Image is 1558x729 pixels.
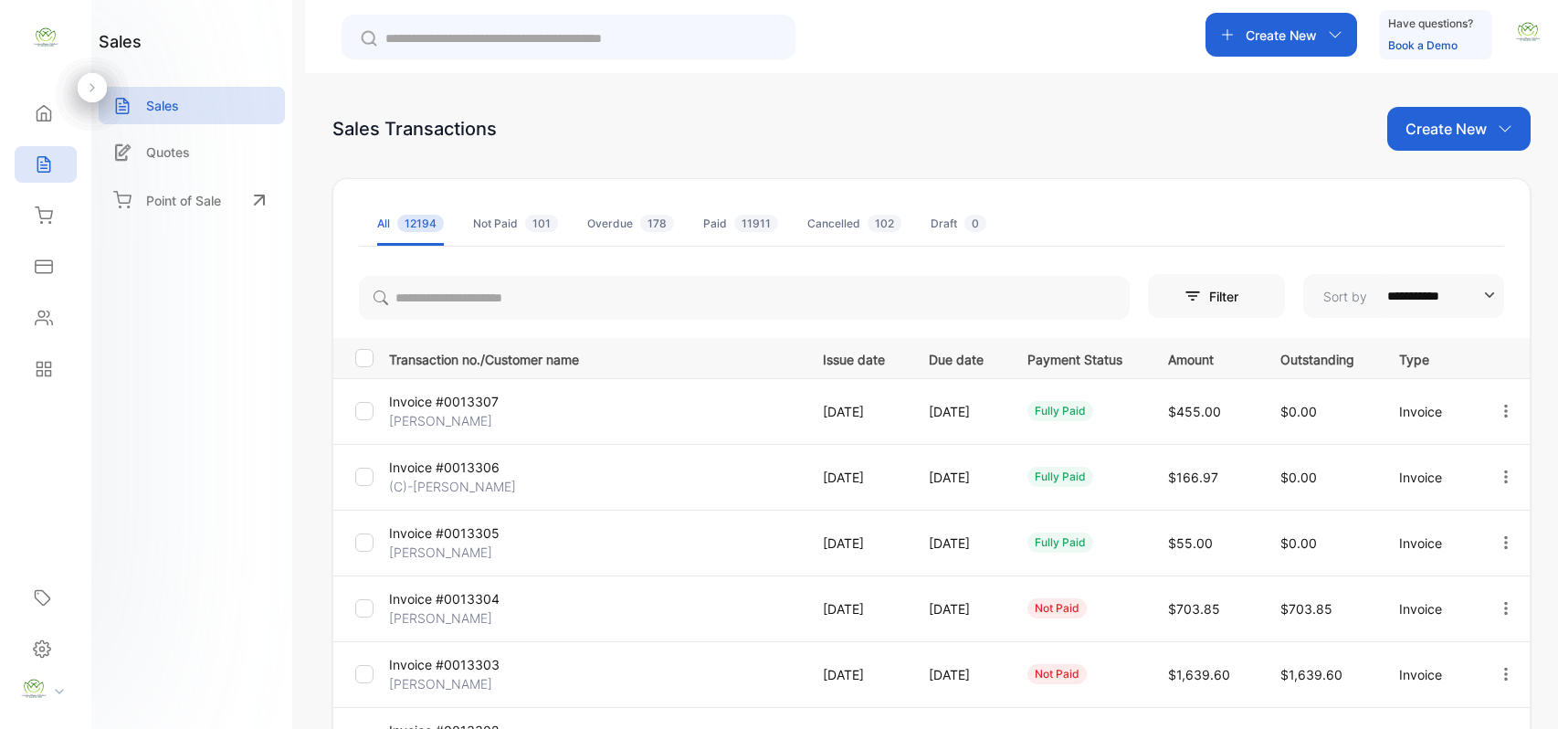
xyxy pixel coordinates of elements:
span: 102 [868,215,901,232]
p: [DATE] [929,402,990,421]
p: Create New [1246,26,1317,45]
p: Create New [1405,118,1487,140]
p: Sort by [1323,287,1367,306]
img: profile [20,675,47,703]
div: Cancelled [807,216,901,232]
button: Create New [1387,107,1531,151]
span: $55.00 [1168,535,1213,551]
p: Outstanding [1280,346,1362,369]
p: Have questions? [1388,15,1473,33]
p: Invoice [1399,599,1459,618]
p: Type [1399,346,1459,369]
p: Invoice #0013307 [389,392,526,411]
span: 101 [525,215,558,232]
span: $0.00 [1280,535,1317,551]
div: Draft [931,216,986,232]
p: Due date [929,346,990,369]
p: Transaction no./Customer name [389,346,800,369]
p: Invoice [1399,468,1459,487]
span: $0.00 [1280,470,1317,485]
a: Point of Sale [99,180,285,220]
div: All [377,216,444,232]
p: Issue date [823,346,891,369]
p: [DATE] [823,402,891,421]
a: Sales [99,87,285,124]
h1: sales [99,29,142,54]
div: Sales Transactions [332,115,497,143]
p: [DATE] [823,599,891,618]
div: Paid [703,216,778,232]
button: Sort by [1303,274,1504,318]
span: $1,639.60 [1168,667,1230,682]
p: [DATE] [823,534,891,553]
p: Invoice [1399,402,1459,421]
p: [DATE] [929,468,990,487]
iframe: LiveChat chat widget [1481,652,1558,729]
span: $0.00 [1280,404,1317,419]
p: Invoice #0013305 [389,523,526,543]
p: Invoice [1399,534,1459,553]
span: 178 [640,215,674,232]
div: Overdue [587,216,674,232]
span: 12194 [397,215,444,232]
button: Create New [1205,13,1357,57]
span: $703.85 [1168,601,1220,617]
p: [DATE] [823,468,891,487]
p: Invoice #0013304 [389,589,526,608]
p: Invoice #0013306 [389,458,526,477]
p: [DATE] [929,534,990,553]
p: Invoice #0013303 [389,655,526,674]
p: Point of Sale [146,191,221,210]
p: Invoice [1399,665,1459,684]
p: Amount [1168,346,1243,369]
p: [PERSON_NAME] [389,411,526,430]
span: 0 [964,215,986,232]
a: Book a Demo [1388,38,1458,52]
button: avatar [1514,13,1542,57]
div: not paid [1027,598,1087,618]
span: $1,639.60 [1280,667,1342,682]
img: avatar [1514,18,1542,46]
span: 11911 [734,215,778,232]
div: fully paid [1027,401,1093,421]
div: fully paid [1027,467,1093,487]
div: fully paid [1027,533,1093,553]
p: [DATE] [823,665,891,684]
div: Not Paid [473,216,558,232]
span: $455.00 [1168,404,1221,419]
p: Payment Status [1027,346,1132,369]
p: [PERSON_NAME] [389,543,526,562]
p: [DATE] [929,599,990,618]
a: Quotes [99,133,285,171]
p: Sales [146,96,179,115]
p: Quotes [146,143,190,162]
span: $166.97 [1168,470,1218,485]
p: [PERSON_NAME] [389,674,526,693]
p: [PERSON_NAME] [389,608,526,628]
img: logo [32,24,59,51]
div: not paid [1027,664,1087,684]
p: (C)-[PERSON_NAME] [389,477,526,496]
span: $703.85 [1280,601,1332,617]
p: [DATE] [929,665,990,684]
